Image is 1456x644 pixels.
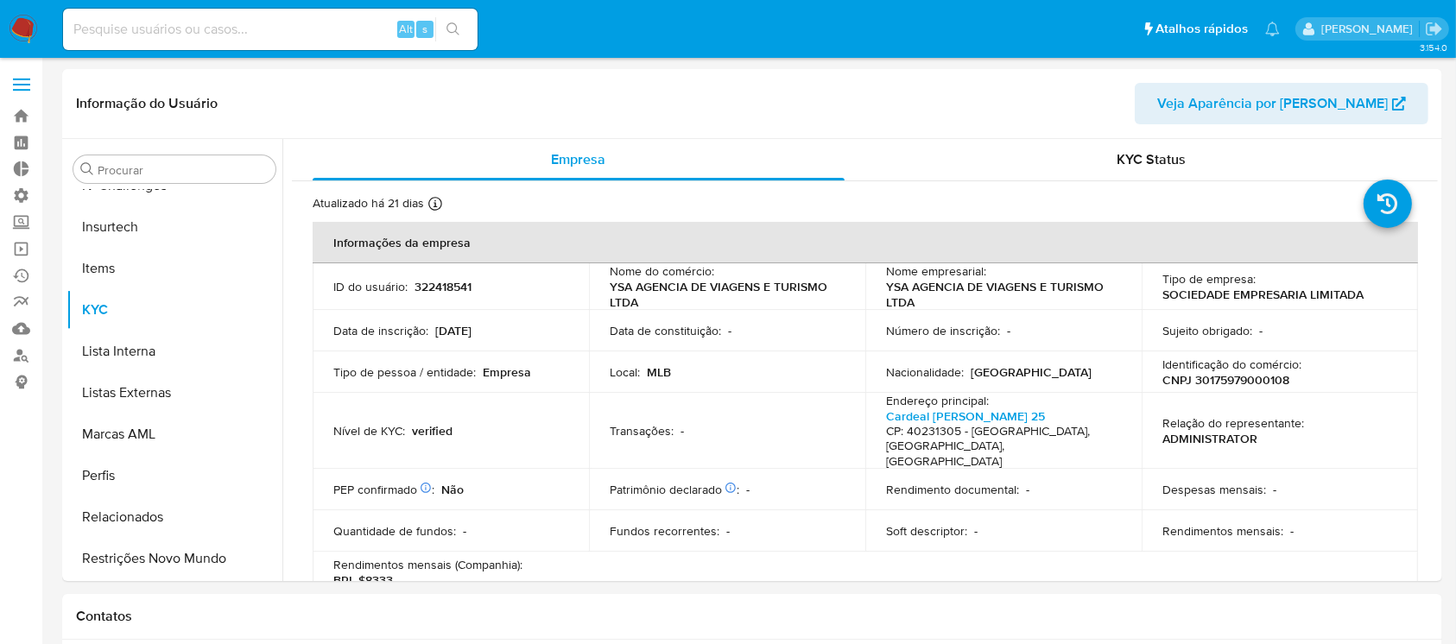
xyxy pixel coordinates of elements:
[974,523,978,539] p: -
[333,423,405,439] p: Nível de KYC :
[610,263,714,279] p: Nome do comércio :
[886,263,986,279] p: Nome empresarial :
[1162,523,1283,539] p: Rendimentos mensais :
[63,18,478,41] input: Pesquise usuários ou casos...
[1321,21,1419,37] p: adriano.brito@mercadolivre.com
[1157,83,1388,124] span: Veja Aparência por [PERSON_NAME]
[1162,357,1301,372] p: Identificação do comércio :
[610,523,719,539] p: Fundos recorrentes :
[333,279,408,294] p: ID do usuário :
[415,279,472,294] p: 322418541
[1162,431,1257,446] p: ADMINISTRATOR
[886,364,964,380] p: Nacionalidade :
[610,423,674,439] p: Transações :
[333,323,428,338] p: Data de inscrição :
[333,482,434,497] p: PEP confirmado :
[66,414,282,455] button: Marcas AML
[610,482,739,497] p: Patrimônio declarado :
[728,323,731,338] p: -
[399,21,413,37] span: Alt
[1162,415,1304,431] p: Relação do representante :
[681,423,684,439] p: -
[1026,482,1029,497] p: -
[1162,372,1289,388] p: CNPJ 30175979000108
[66,248,282,289] button: Items
[746,482,750,497] p: -
[313,195,424,212] p: Atualizado há 21 dias
[435,323,472,338] p: [DATE]
[1162,271,1256,287] p: Tipo de empresa :
[1162,482,1266,497] p: Despesas mensais :
[313,222,1418,263] th: Informações da empresa
[1290,523,1294,539] p: -
[886,424,1114,470] h4: CP: 40231305 - [GEOGRAPHIC_DATA], [GEOGRAPHIC_DATA], [GEOGRAPHIC_DATA]
[1162,287,1364,302] p: SOCIEDADE EMPRESARIA LIMITADA
[76,95,218,112] h1: Informação do Usuário
[463,523,466,539] p: -
[1273,482,1276,497] p: -
[886,407,1045,425] a: Cardeal [PERSON_NAME] 25
[1007,323,1010,338] p: -
[66,289,282,331] button: KYC
[886,482,1019,497] p: Rendimento documental :
[66,496,282,538] button: Relacionados
[435,17,471,41] button: search-icon
[80,162,94,176] button: Procurar
[886,279,1114,310] p: YSA AGENCIA DE VIAGENS E TURISMO LTDA
[1425,20,1443,38] a: Sair
[886,323,1000,338] p: Número de inscrição :
[647,364,671,380] p: MLB
[422,21,427,37] span: s
[76,608,1428,625] h1: Contatos
[610,364,640,380] p: Local :
[483,364,531,380] p: Empresa
[551,149,605,169] span: Empresa
[1265,22,1280,36] a: Notificações
[1155,20,1248,38] span: Atalhos rápidos
[98,162,269,178] input: Procurar
[333,364,476,380] p: Tipo de pessoa / entidade :
[1135,83,1428,124] button: Veja Aparência por [PERSON_NAME]
[66,538,282,579] button: Restrições Novo Mundo
[1117,149,1186,169] span: KYC Status
[333,523,456,539] p: Quantidade de fundos :
[333,557,522,572] p: Rendimentos mensais (Companhia) :
[333,572,393,588] p: BRL $8333
[886,523,967,539] p: Soft descriptor :
[441,482,464,497] p: Não
[66,372,282,414] button: Listas Externas
[610,279,838,310] p: YSA AGENCIA DE VIAGENS E TURISMO LTDA
[66,455,282,496] button: Perfis
[412,423,453,439] p: verified
[886,393,989,408] p: Endereço principal :
[726,523,730,539] p: -
[1259,323,1263,338] p: -
[66,206,282,248] button: Insurtech
[66,331,282,372] button: Lista Interna
[1162,323,1252,338] p: Sujeito obrigado :
[971,364,1092,380] p: [GEOGRAPHIC_DATA]
[610,323,721,338] p: Data de constituição :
